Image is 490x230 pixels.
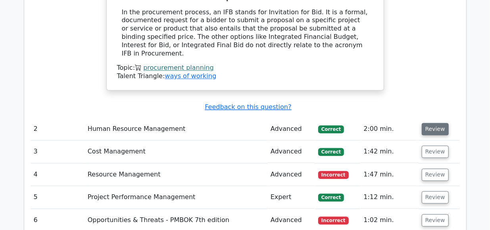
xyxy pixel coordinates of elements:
td: Cost Management [85,140,267,163]
td: 1:42 min. [360,140,418,163]
td: Human Resource Management [85,118,267,140]
td: 5 [31,186,85,209]
td: Resource Management [85,163,267,186]
a: ways of working [165,72,216,80]
td: Advanced [267,163,315,186]
td: 1:12 min. [360,186,418,209]
div: Talent Triangle: [117,64,373,80]
div: In the procurement process, an IFB stands for Invitation for Bid. It is a formal, documented requ... [122,8,369,58]
button: Review [422,214,449,226]
td: Advanced [267,140,315,163]
td: Expert [267,186,315,209]
td: Project Performance Management [85,186,267,209]
td: 1:47 min. [360,163,418,186]
span: Incorrect [318,171,349,179]
td: 2:00 min. [360,118,418,140]
button: Review [422,169,449,181]
td: 4 [31,163,85,186]
button: Review [422,191,449,203]
span: Correct [318,194,344,201]
a: Feedback on this question? [205,103,291,111]
span: Correct [318,148,344,156]
button: Review [422,146,449,158]
td: Advanced [267,118,315,140]
span: Incorrect [318,217,349,224]
span: Correct [318,125,344,133]
td: 2 [31,118,85,140]
div: Topic: [117,64,373,72]
button: Review [422,123,449,135]
td: 3 [31,140,85,163]
a: procurement planning [143,64,214,71]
